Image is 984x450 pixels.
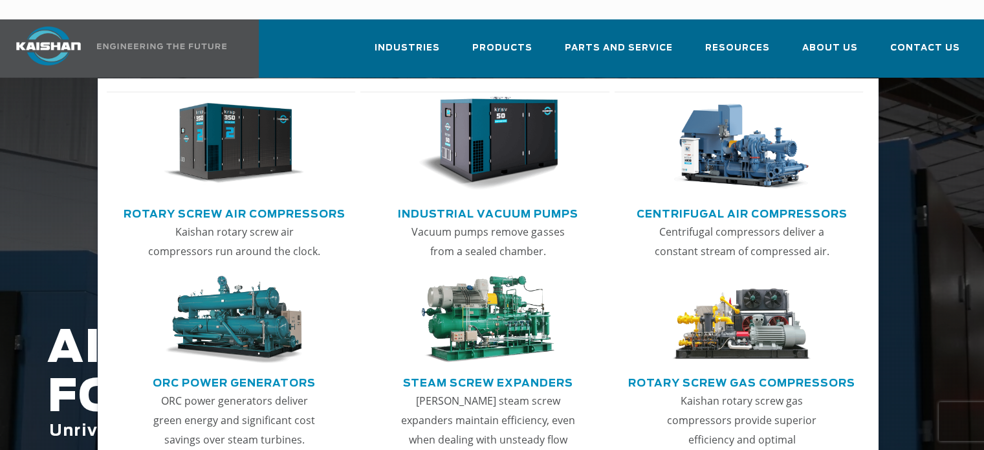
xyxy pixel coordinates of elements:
[565,31,673,75] a: Parts and Service
[890,31,960,75] a: Contact Us
[802,41,858,56] span: About Us
[153,372,316,391] a: ORC Power Generators
[672,96,812,191] img: thumb-Centrifugal-Air-Compressors
[398,203,578,222] a: Industrial Vacuum Pumps
[418,96,558,191] img: thumb-Industrial-Vacuum-Pumps
[565,41,673,56] span: Parts and Service
[705,31,770,75] a: Resources
[472,31,532,75] a: Products
[472,41,532,56] span: Products
[403,372,573,391] a: Steam Screw Expanders
[375,41,440,56] span: Industries
[147,391,322,449] p: ORC power generators deliver green energy and significant cost savings over steam turbines.
[802,31,858,75] a: About Us
[655,222,829,261] p: Centrifugal compressors deliver a constant stream of compressed air.
[375,31,440,75] a: Industries
[164,96,304,191] img: thumb-Rotary-Screw-Air-Compressors
[890,41,960,56] span: Contact Us
[637,203,847,222] a: Centrifugal Air Compressors
[705,41,770,56] span: Resources
[628,372,855,391] a: Rotary Screw Gas Compressors
[124,203,345,222] a: Rotary Screw Air Compressors
[164,276,304,363] img: thumb-ORC-Power-Generators
[49,423,603,439] span: Unrivaled performance with up to 35% energy cost savings.
[672,276,812,363] img: thumb-Rotary-Screw-Gas-Compressors
[418,276,558,363] img: thumb-Steam-Screw-Expanders
[97,43,226,49] img: Engineering the future
[147,222,322,261] p: Kaishan rotary screw air compressors run around the clock.
[400,222,575,261] p: Vacuum pumps remove gasses from a sealed chamber.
